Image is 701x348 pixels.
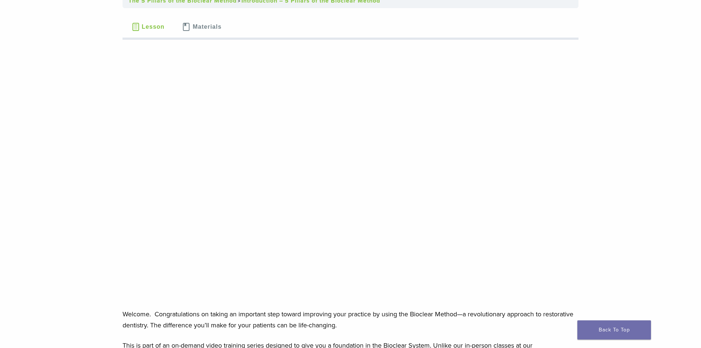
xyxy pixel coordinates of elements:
[123,52,579,308] iframe: Intro to 5 Pillars.mp4
[123,309,579,331] p: Welcome. Congratulations on taking an important step toward improving your practice by using the ...
[577,320,651,340] a: Back To Top
[193,24,222,30] span: Materials
[142,24,164,30] span: Lesson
